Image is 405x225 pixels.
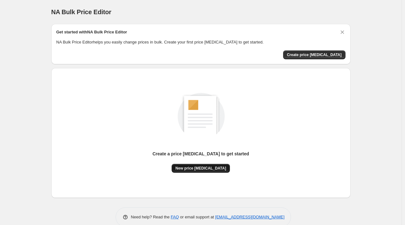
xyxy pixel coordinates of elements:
a: FAQ [171,215,179,219]
span: NA Bulk Price Editor [51,9,111,15]
button: Create price change job [283,50,345,59]
button: New price [MEDICAL_DATA] [172,164,230,173]
p: NA Bulk Price Editor helps you easily change prices in bulk. Create your first price [MEDICAL_DAT... [56,39,345,45]
a: [EMAIL_ADDRESS][DOMAIN_NAME] [215,215,284,219]
span: or email support at [179,215,215,219]
p: Create a price [MEDICAL_DATA] to get started [152,151,249,157]
h2: Get started with NA Bulk Price Editor [56,29,127,35]
span: New price [MEDICAL_DATA] [175,166,226,171]
span: Create price [MEDICAL_DATA] [287,52,342,57]
span: Need help? Read the [131,215,171,219]
button: Dismiss card [339,29,345,35]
